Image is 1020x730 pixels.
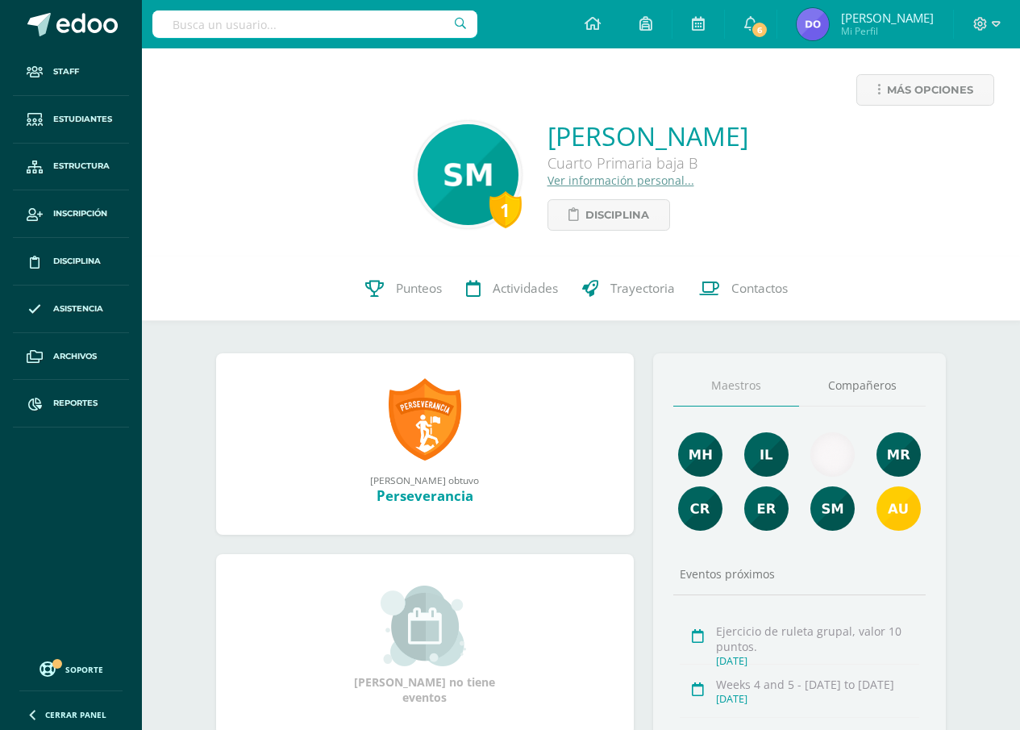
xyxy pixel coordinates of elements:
div: [PERSON_NAME] obtuvo [232,473,618,486]
div: Perseverancia [232,486,618,505]
span: Asistencia [53,302,103,315]
a: Reportes [13,380,129,428]
input: Busca un usuario... [152,10,477,38]
img: event_small.png [381,586,468,666]
img: 65285a86c048fe655441cdb70017890f.png [418,124,518,225]
div: Eventos próximos [673,566,926,582]
a: Disciplina [547,199,670,231]
img: e9df36c1336c5928a7302568129380da.png [810,432,855,477]
span: Más opciones [887,75,973,105]
a: Ver información personal... [547,173,694,188]
a: Contactos [687,257,800,321]
div: Cuarto Primaria baja B [547,153,748,173]
div: [DATE] [716,654,919,668]
a: Archivos [13,333,129,381]
span: Estructura [53,160,110,173]
a: Estructura [13,144,129,191]
a: Actividades [454,257,570,321]
img: 6ee8f939e44d4507d8a11da0a8fde545.png [744,486,789,531]
img: 995ea58681eab39e12b146a705900397.png [744,432,789,477]
a: Maestros [673,365,800,407]
a: Trayectoria [570,257,687,321]
a: Staff [13,48,129,96]
div: 1 [489,191,522,228]
span: Disciplina [53,255,101,268]
div: [DATE] [716,692,919,706]
a: Estudiantes [13,96,129,144]
a: Soporte [19,657,123,679]
span: 6 [751,21,768,39]
span: Reportes [53,397,98,410]
a: [PERSON_NAME] [547,119,748,153]
span: Estudiantes [53,113,112,126]
img: 104ce5d173fec743e2efb93366794204.png [678,486,722,531]
img: de7dd2f323d4d3ceecd6bfa9930379e0.png [876,432,921,477]
a: Compañeros [799,365,926,407]
span: Punteos [396,280,442,297]
img: 64a9719c1cc1ef513aa09b53fb69bc95.png [876,486,921,531]
span: Inscripción [53,207,107,220]
div: Ejercicio de ruleta grupal, valor 10 puntos. [716,624,919,654]
span: [PERSON_NAME] [841,10,934,26]
a: Punteos [353,257,454,321]
img: 6e5fe0f518d889198993e8d3934614a7.png [810,486,855,531]
span: Soporte [65,664,103,675]
span: Contactos [731,280,788,297]
div: Weeks 4 and 5 - [DATE] to [DATE] [716,677,919,692]
span: Disciplina [585,200,649,230]
span: Trayectoria [610,280,675,297]
span: Staff [53,65,79,78]
span: Archivos [53,350,97,363]
a: Más opciones [856,74,994,106]
a: Inscripción [13,190,129,238]
span: Cerrar panel [45,709,106,720]
img: 580415d45c0d8f7ad9595d428b689caf.png [797,8,829,40]
img: ba90ae0a71b5cc59f48a45ce1cfd1324.png [678,432,722,477]
span: Actividades [493,280,558,297]
div: [PERSON_NAME] no tiene eventos [344,586,506,705]
a: Asistencia [13,286,129,333]
a: Disciplina [13,238,129,286]
span: Mi Perfil [841,24,934,38]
